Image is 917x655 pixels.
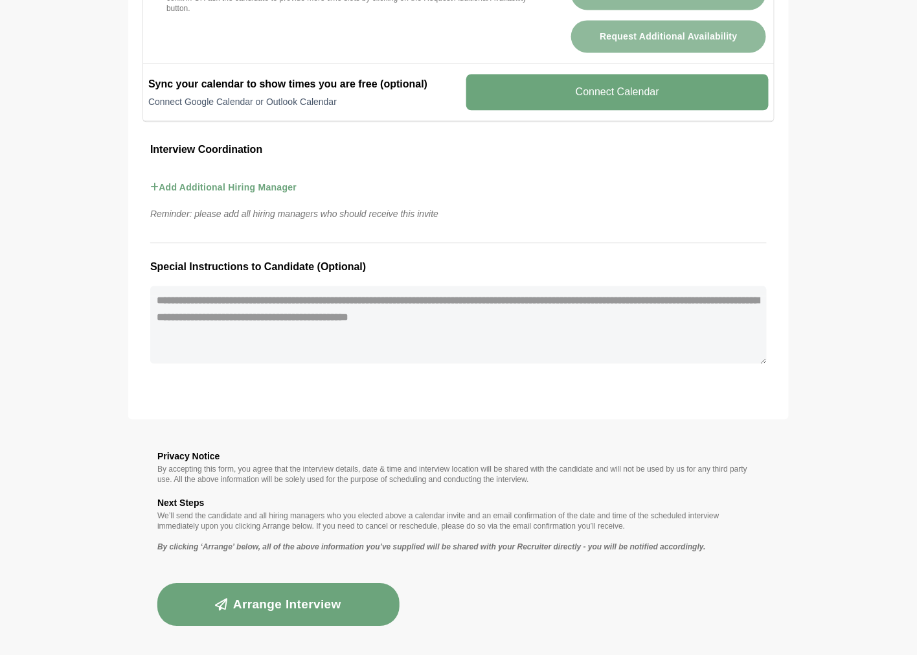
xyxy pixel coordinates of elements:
[157,448,760,464] h3: Privacy Notice
[157,464,760,485] p: By accepting this form, you agree that the interview details, date & time and interview location ...
[148,95,451,108] p: Connect Google Calendar or Outlook Calendar
[148,76,451,92] h2: Sync your calendar to show times you are free (optional)
[142,206,775,222] p: Reminder: please add all hiring managers who should receive this invite
[150,259,767,275] h3: Special Instructions to Candidate (Optional)
[157,511,760,531] p: We’ll send the candidate and all hiring managers who you elected above a calendar invite and an e...
[157,583,400,626] button: Arrange Interview
[571,20,766,52] button: Request Additional Availability
[150,141,767,158] h3: Interview Coordination
[466,74,769,110] v-button: Connect Calendar
[150,168,297,206] button: Add Additional Hiring Manager
[157,495,760,511] h3: Next Steps
[157,542,760,552] p: By clicking ‘Arrange’ below, all of the above information you’ve supplied will be shared with you...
